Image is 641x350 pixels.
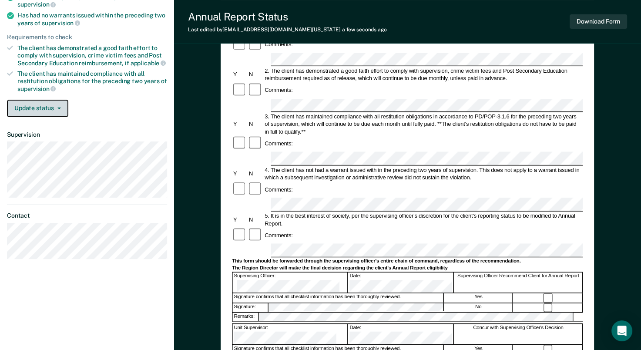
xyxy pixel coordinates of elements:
[611,320,632,341] div: Open Intercom Messenger
[570,14,627,29] button: Download Form
[264,232,294,239] div: Comments:
[264,166,583,181] div: 4. The client has not had a warrant issued with in the preceding two years of supervision. This d...
[444,293,513,303] div: Yes
[264,40,294,48] div: Comments:
[349,273,454,293] div: Date:
[233,303,268,313] div: Signature:
[444,303,513,313] div: No
[264,113,583,135] div: 3. The client has maintained compliance with all restitution obligations in accordance to PD/POP-...
[232,265,583,271] div: The Region Director will make the final decision regarding the client's Annual Report eligibility
[232,170,248,177] div: Y
[188,27,387,33] div: Last edited by [EMAIL_ADDRESS][DOMAIN_NAME][US_STATE]
[264,212,583,227] div: 5. It is in the best interest of society, per the supervising officer's discretion for the client...
[17,44,167,67] div: The client has demonstrated a good faith effort to comply with supervision, crime victim fees and...
[233,324,348,344] div: Unit Supervisor:
[17,70,167,92] div: The client has maintained compliance with all restitution obligations for the preceding two years of
[454,273,583,293] div: Supervising Officer Recommend Client for Annual Report
[7,212,167,219] dt: Contact
[42,20,80,27] span: supervision
[233,313,259,321] div: Remarks:
[349,324,454,344] div: Date:
[7,100,68,117] button: Update status
[248,170,263,177] div: N
[7,34,167,41] div: Requirements to check
[17,12,167,27] div: Has had no warrants issued within the preceding two years of
[264,67,583,82] div: 2. The client has demonstrated a good faith effort to comply with supervision, crime victim fees ...
[248,120,263,128] div: N
[17,85,56,92] span: supervision
[17,1,56,8] span: supervision
[232,71,248,78] div: Y
[7,131,167,138] dt: Supervision
[264,186,294,193] div: Comments:
[233,293,444,303] div: Signature confirms that all checklist information has been thoroughly reviewed.
[248,215,263,223] div: N
[264,87,294,94] div: Comments:
[454,324,583,344] div: Concur with Supervising Officer's Decision
[131,60,166,67] span: applicable
[188,10,387,23] div: Annual Report Status
[232,120,248,128] div: Y
[232,215,248,223] div: Y
[232,258,583,264] div: This form should be forwarded through the supervising officer's entire chain of command, regardle...
[264,140,294,147] div: Comments:
[342,27,387,33] span: a few seconds ago
[248,71,263,78] div: N
[233,273,348,293] div: Supervising Officer:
